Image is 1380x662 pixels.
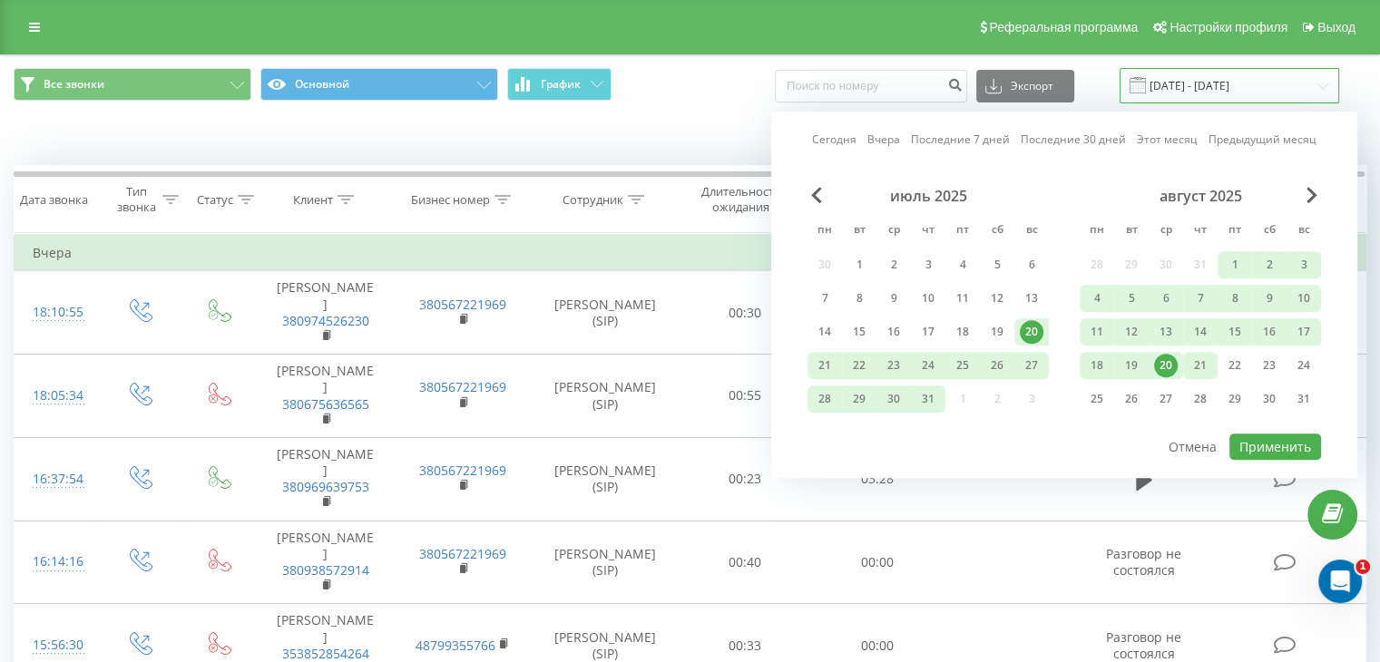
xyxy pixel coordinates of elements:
[1221,218,1248,245] abbr: пятница
[807,285,842,312] div: пн 7 июля 2025 г.
[985,287,1009,310] div: 12
[916,320,940,344] div: 17
[847,287,871,310] div: 8
[33,462,81,497] div: 16:37:54
[911,131,1010,149] a: Последние 7 дней
[1137,131,1198,149] a: Этот месяц
[951,320,974,344] div: 18
[1083,218,1111,245] abbr: понедельник
[880,218,907,245] abbr: среда
[882,354,905,377] div: 23
[847,320,871,344] div: 15
[1223,320,1247,344] div: 15
[951,253,974,277] div: 4
[1020,253,1043,277] div: 6
[1014,352,1049,379] div: вс 27 июля 2025 г.
[1170,20,1287,34] span: Настройки профиля
[847,387,871,411] div: 29
[811,437,943,521] td: 03:28
[1021,131,1126,149] a: Последние 30 дней
[1152,218,1179,245] abbr: среда
[33,544,81,579] div: 16:14:16
[807,187,1049,205] div: июль 2025
[1114,318,1149,346] div: вт 12 авг. 2025 г.
[916,253,940,277] div: 3
[842,251,876,278] div: вт 1 июля 2025 г.
[882,387,905,411] div: 30
[1287,251,1321,278] div: вс 3 авг. 2025 г.
[916,387,940,411] div: 31
[1106,628,1181,662] span: Разговор не состоялся
[1218,251,1252,278] div: пт 1 авг. 2025 г.
[949,218,976,245] abbr: пятница
[876,352,911,379] div: ср 23 июля 2025 г.
[1080,318,1114,346] div: пн 11 авг. 2025 г.
[1258,354,1281,377] div: 23
[282,395,369,413] a: 380675636565
[1085,320,1109,344] div: 11
[1229,433,1321,460] button: Применить
[984,218,1011,245] abbr: суббота
[33,378,81,414] div: 18:05:34
[775,70,967,102] input: Поиск по номеру
[811,218,838,245] abbr: понедельник
[807,385,842,413] div: пн 28 июля 2025 г.
[1252,385,1287,413] div: сб 30 авг. 2025 г.
[876,251,911,278] div: ср 2 июля 2025 г.
[1014,251,1049,278] div: вс 6 июля 2025 г.
[945,285,980,312] div: пт 11 июля 2025 г.
[945,318,980,346] div: пт 18 июля 2025 г.
[847,354,871,377] div: 22
[33,295,81,330] div: 18:10:55
[1080,285,1114,312] div: пн 4 авг. 2025 г.
[1020,354,1043,377] div: 27
[1020,320,1043,344] div: 20
[1149,352,1183,379] div: ср 20 авг. 2025 г.
[911,318,945,346] div: чт 17 июля 2025 г.
[1014,318,1049,346] div: вс 20 июля 2025 г.
[882,287,905,310] div: 9
[1085,287,1109,310] div: 4
[1258,287,1281,310] div: 9
[842,352,876,379] div: вт 22 июля 2025 г.
[989,20,1138,34] span: Реферальная программа
[1114,285,1149,312] div: вт 5 авг. 2025 г.
[811,521,943,604] td: 00:00
[1258,320,1281,344] div: 16
[696,184,787,215] div: Длительность ожидания
[1020,287,1043,310] div: 13
[985,253,1009,277] div: 5
[876,385,911,413] div: ср 30 июля 2025 г.
[980,251,1014,278] div: сб 5 июля 2025 г.
[1292,253,1316,277] div: 3
[1223,287,1247,310] div: 8
[1256,218,1283,245] abbr: суббота
[260,68,498,101] button: Основной
[14,68,251,101] button: Все звонки
[532,355,680,438] td: [PERSON_NAME] (SIP)
[985,320,1009,344] div: 19
[847,253,871,277] div: 1
[282,312,369,329] a: 380974526230
[20,192,88,208] div: Дата звонка
[1118,218,1145,245] abbr: вторник
[1252,352,1287,379] div: сб 23 авг. 2025 г.
[419,462,506,479] a: 380567221969
[419,545,506,562] a: 380567221969
[1252,318,1287,346] div: сб 16 авг. 2025 г.
[1287,385,1321,413] div: вс 31 авг. 2025 г.
[876,285,911,312] div: ср 9 июля 2025 г.
[1106,545,1181,579] span: Разговор не состоялся
[257,437,394,521] td: [PERSON_NAME]
[1290,218,1317,245] abbr: воскресенье
[563,192,623,208] div: Сотрудник
[1183,318,1218,346] div: чт 14 авг. 2025 г.
[951,354,974,377] div: 25
[807,352,842,379] div: пн 21 июля 2025 г.
[1252,251,1287,278] div: сб 2 авг. 2025 г.
[1258,387,1281,411] div: 30
[1318,560,1362,603] iframe: Intercom live chat
[980,318,1014,346] div: сб 19 июля 2025 г.
[293,192,333,208] div: Клиент
[1114,352,1149,379] div: вт 19 авг. 2025 г.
